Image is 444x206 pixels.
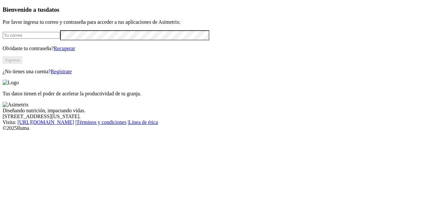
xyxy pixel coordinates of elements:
a: [URL][DOMAIN_NAME] [18,119,74,125]
a: Recuperar [54,46,75,51]
span: datos [46,6,59,13]
div: Visita : | | [3,119,441,125]
button: Ingresa [3,57,22,63]
img: Logo [3,80,19,86]
a: Términos y condiciones [76,119,126,125]
p: Por favor ingresa tu correo y contraseña para acceder a tus aplicaciones de Asimetrix: [3,19,441,25]
p: Tus datos tienen el poder de acelerar la productividad de tu granja. [3,91,441,97]
a: Regístrate [51,69,72,74]
img: Asimetrix [3,102,29,108]
p: ¿No tienes una cuenta? [3,69,441,75]
div: [STREET_ADDRESS][US_STATE]. [3,114,441,119]
input: Tu correo [3,32,60,39]
h3: Bienvenido a tus [3,6,441,13]
a: Línea de ética [129,119,158,125]
div: © 2025 Iluma [3,125,441,131]
p: Olvidaste tu contraseña? [3,46,441,51]
div: Diseñando nutrición, impactando vidas. [3,108,441,114]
